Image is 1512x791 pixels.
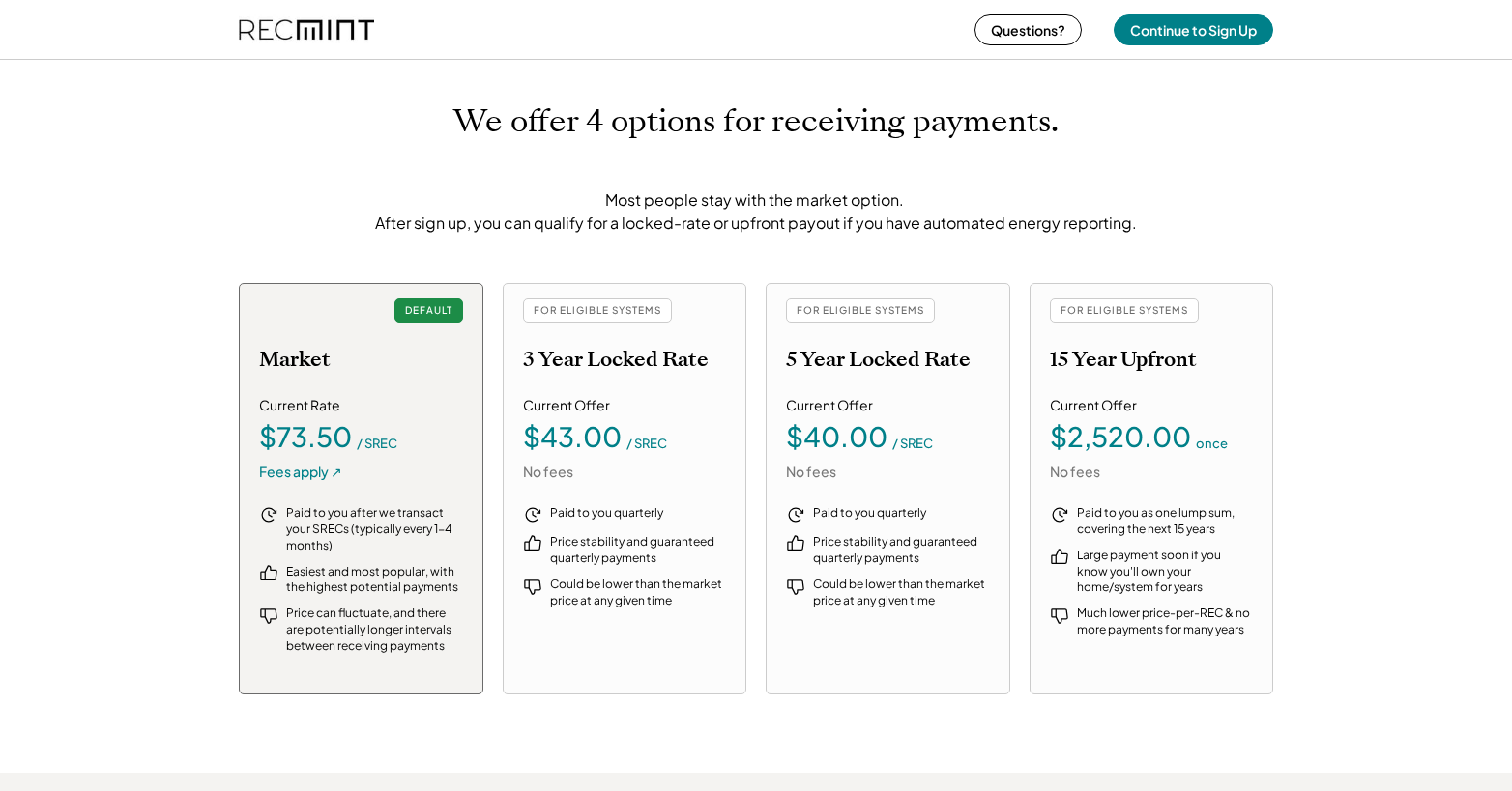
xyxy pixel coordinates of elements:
div: FOR ELIGIBLE SYSTEMS [1050,298,1199,323]
div: Fees apply ↗ [259,463,342,482]
div: Could be lower than the market price at any given time [813,577,990,609]
div: Large payment soon if you know you'll own your home/system for years [1077,548,1254,596]
div: Paid to you quarterly [813,505,990,522]
div: Current Rate [259,396,340,415]
div: No fees [523,463,573,482]
div: Paid to you as one lump sum, covering the next 15 years [1077,505,1254,538]
div: / SREC [357,438,397,450]
h2: 15 Year Upfront [1050,347,1197,372]
div: Price stability and guaranteed quarterly payments [550,534,727,567]
div: No fees [1050,463,1100,482]
div: Paid to you after we transact your SRECs (typically every 1-4 months) [286,505,463,553]
h2: 3 Year Locked Rate [523,347,709,372]
div: once [1196,438,1228,450]
img: recmint-logotype%403x%20%281%29.jpeg [239,4,374,55]
div: No fees [786,463,836,482]
div: $73.50 [259,423,352,450]
div: Current Offer [523,396,610,415]
h2: 5 Year Locked Rate [786,347,971,372]
div: DEFAULT [394,298,463,323]
div: FOR ELIGIBLE SYSTEMS [523,298,672,323]
h2: Market [259,347,331,372]
div: Paid to you quarterly [550,505,727,522]
button: Questions? [974,14,1082,45]
div: Price stability and guaranteed quarterly payments [813,534,990,567]
div: Current Offer [1050,396,1137,415]
div: Easiest and most popular, with the highest potential payments [286,564,463,597]
button: Continue to Sign Up [1114,14,1273,45]
div: Price can fluctuate, and there are potentially longer intervals between receiving payments [286,606,463,654]
h1: We offer 4 options for receiving payments. [453,102,1059,140]
div: Most people stay with the market option. After sign up, you can qualify for a locked-rate or upfr... [369,188,1143,235]
div: $43.00 [523,423,622,450]
div: FOR ELIGIBLE SYSTEMS [786,298,935,323]
div: $40.00 [786,423,887,450]
div: Current Offer [786,396,873,415]
div: / SREC [892,438,933,450]
div: Much lower price-per-REC & no more payments for many years [1077,606,1254,638]
div: $2,520.00 [1050,423,1191,450]
div: Could be lower than the market price at any given time [550,577,727,609]
div: / SREC [626,438,667,450]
